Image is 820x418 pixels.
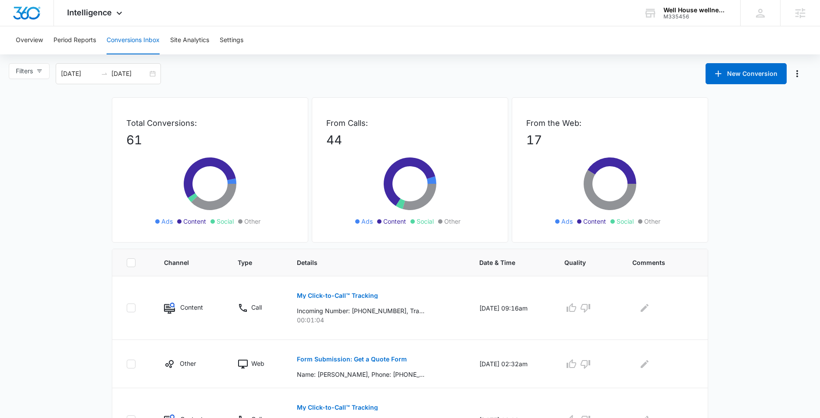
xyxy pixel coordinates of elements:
span: to [101,70,108,77]
span: Content [583,217,606,226]
span: Social [617,217,634,226]
p: 44 [326,131,494,149]
span: Other [244,217,260,226]
button: Manage Numbers [790,67,804,81]
button: Settings [220,26,243,54]
span: Intelligence [67,8,112,17]
button: Edit Comments [638,357,652,371]
span: Channel [164,258,204,267]
button: Edit Comments [638,301,652,315]
p: Web [251,359,264,368]
button: Overview [16,26,43,54]
span: Quality [564,258,598,267]
span: Social [417,217,434,226]
p: 00:01:04 [297,315,458,325]
span: Ads [561,217,573,226]
p: From the Web: [526,117,694,129]
p: 17 [526,131,694,149]
span: Content [383,217,406,226]
button: Form Submission: Get a Quote Form [297,349,407,370]
p: 61 [126,131,294,149]
input: End date [111,69,148,79]
p: Content [180,303,203,312]
span: Ads [361,217,373,226]
div: account id [663,14,727,20]
span: Content [183,217,206,226]
button: Site Analytics [170,26,209,54]
span: Other [644,217,660,226]
button: My Click-to-Call™ Tracking [297,397,378,418]
button: My Click-to-Call™ Tracking [297,285,378,306]
div: account name [663,7,727,14]
p: My Click-to-Call™ Tracking [297,293,378,299]
button: Conversions Inbox [107,26,160,54]
span: Date & Time [479,258,531,267]
span: Filters [16,66,33,76]
p: Call [251,303,262,312]
p: Incoming Number: [PHONE_NUMBER], Tracking Number: [PHONE_NUMBER], Ring To: [PHONE_NUMBER], Caller... [297,306,424,315]
td: [DATE] 02:32am [469,340,554,388]
input: Start date [61,69,97,79]
span: Social [217,217,234,226]
span: Ads [161,217,173,226]
p: Other [180,359,196,368]
p: Total Conversions: [126,117,294,129]
p: My Click-to-Call™ Tracking [297,404,378,411]
p: Form Submission: Get a Quote Form [297,356,407,362]
span: swap-right [101,70,108,77]
span: Details [297,258,445,267]
span: Type [238,258,263,267]
span: Other [444,217,460,226]
button: New Conversion [706,63,787,84]
button: Filters [9,63,50,79]
p: From Calls: [326,117,494,129]
button: Period Reports [53,26,96,54]
td: [DATE] 09:16am [469,276,554,340]
span: Comments [632,258,681,267]
p: Name: [PERSON_NAME], Phone: [PHONE_NUMBER], Email: [EMAIL_ADDRESS][DOMAIN_NAME], Which service ar... [297,370,424,379]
